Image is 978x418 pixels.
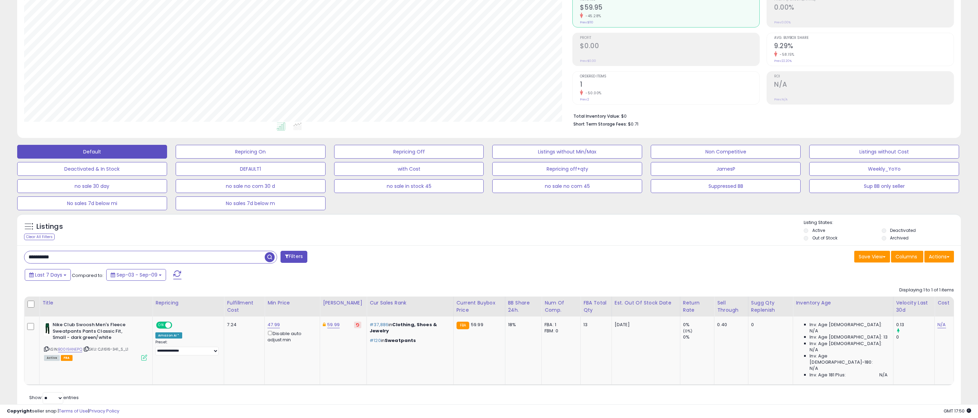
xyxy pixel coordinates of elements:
[812,235,837,241] label: Out of Stock
[327,321,340,328] a: 59.99
[334,179,484,193] button: no sale in stock 45
[545,322,575,328] div: FBA: 1
[106,269,166,281] button: Sep-03 - Sep-09
[810,353,888,365] span: Inv. Age [DEMOGRAPHIC_DATA]-180:
[44,322,147,360] div: ASIN:
[583,90,602,96] small: -50.00%
[580,3,759,13] h2: $59.95
[751,299,790,314] div: Sugg Qty Replenish
[370,337,381,344] span: #120
[944,408,971,414] span: 2025-09-17 17:50 GMT
[83,346,129,352] span: | SKU: CJ1616-341_S_L1
[896,322,935,328] div: 0.13
[7,408,32,414] strong: Copyright
[171,322,182,328] span: OFF
[651,162,801,176] button: JamesP
[683,299,712,314] div: Return Rate
[323,299,364,307] div: [PERSON_NAME]
[774,97,788,101] small: Prev: N/A
[24,234,55,240] div: Clear All Filters
[683,328,693,334] small: (0%)
[370,337,448,344] p: in
[44,355,60,361] span: All listings currently available for purchase on Amazon
[895,253,917,260] span: Columns
[810,334,882,340] span: Inv. Age [DEMOGRAPHIC_DATA]:
[810,328,818,334] span: N/A
[810,347,818,353] span: N/A
[812,227,825,233] label: Active
[17,145,167,159] button: Default
[717,322,743,328] div: 0.40
[573,121,627,127] b: Short Term Storage Fees:
[896,334,935,340] div: 0
[176,162,326,176] button: DEFAULT1
[61,355,73,361] span: FBA
[809,145,959,159] button: Listings without Cost
[580,75,759,78] span: Ordered Items
[883,334,888,340] span: 13
[751,322,788,328] div: 0
[53,322,136,343] b: Nike Club Swoosh Men's Fleece Sweatpants Pants Classic Fit, Small - dark green/white
[854,251,890,262] button: Save View
[42,299,150,307] div: Title
[580,81,759,90] h2: 1
[809,162,959,176] button: Weekly_YoYo
[35,271,62,278] span: Last 7 Days
[890,235,909,241] label: Archived
[937,299,951,307] div: Cost
[492,145,642,159] button: Listings without Min/Max
[545,299,578,314] div: Num of Comp.
[810,365,818,372] span: N/A
[810,322,882,328] span: Inv. Age [DEMOGRAPHIC_DATA]:
[774,3,954,13] h2: 0.00%
[810,341,882,347] span: Inv. Age [DEMOGRAPHIC_DATA]:
[774,75,954,78] span: ROI
[155,299,221,307] div: Repricing
[545,328,575,334] div: FBM: 0
[937,321,946,328] a: N/A
[492,179,642,193] button: no sale no com 45
[508,322,537,328] div: 18%
[370,321,388,328] span: #37,886
[227,299,262,314] div: Fulfillment Cost
[267,321,280,328] a: 47.99
[777,52,794,57] small: -58.15%
[155,340,219,355] div: Preset:
[748,297,793,317] th: Please note that this number is a calculation based on your required days of coverage and your ve...
[385,337,416,344] span: Sweatpants
[281,251,307,263] button: Filters
[58,346,82,352] a: B00I9ANEPQ
[651,179,801,193] button: Suppressed BB
[334,145,484,159] button: Repricing Off
[267,330,315,343] div: Disable auto adjust min
[36,222,63,232] h5: Listings
[573,111,949,120] li: $0
[573,113,620,119] b: Total Inventory Value:
[25,269,71,281] button: Last 7 Days
[17,196,167,210] button: No sales 7d below mi
[717,299,745,314] div: Sell Through
[580,59,596,63] small: Prev: $0.00
[774,36,954,40] span: Avg. Buybox Share
[879,372,888,378] span: N/A
[44,322,51,335] img: 31hpo7dePCL._SL40_.jpg
[583,13,601,19] small: -45.28%
[615,322,675,328] p: [DATE]
[457,322,469,329] small: FBA
[72,272,103,279] span: Compared to:
[580,36,759,40] span: Profit
[580,42,759,51] h2: $0.00
[774,42,954,51] h2: 9.29%
[7,408,119,415] div: seller snap | |
[492,162,642,176] button: Repricing off+qty
[580,97,589,101] small: Prev: 2
[157,322,165,328] span: ON
[628,121,638,127] span: $0.71
[370,321,437,334] span: Clothing, Shoes & Jewelry
[17,179,167,193] button: no sale 30 day
[615,299,677,307] div: Est. Out Of Stock Date
[796,299,890,307] div: Inventory Age
[924,251,954,262] button: Actions
[683,334,714,340] div: 0%
[508,299,539,314] div: BB Share 24h.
